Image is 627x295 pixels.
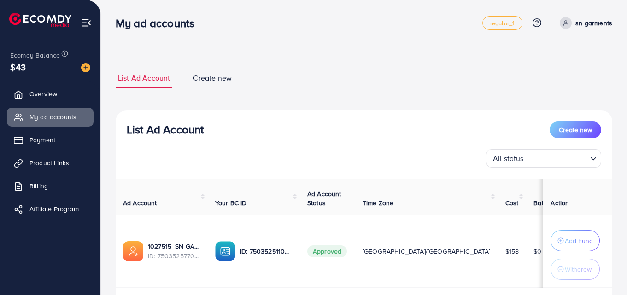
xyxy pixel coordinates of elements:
span: Affiliate Program [29,204,79,214]
a: 1027515_SN GARMENTS Ads_1747050736885 [148,242,200,251]
p: sn garments [575,17,612,29]
span: All status [491,152,526,165]
span: Create new [193,73,232,83]
p: Add Fund [565,235,593,246]
span: Action [551,198,569,208]
img: image [81,63,90,72]
div: <span class='underline'>1027515_SN GARMENTS Ads_1747050736885</span></br>7503525770884497409 [148,242,200,260]
h3: List Ad Account [127,123,204,136]
span: $0 [533,247,541,256]
span: My ad accounts [29,112,76,121]
a: Payment [7,131,94,149]
span: Cost [505,198,519,208]
span: ID: 7503525770884497409 [148,251,200,260]
a: My ad accounts [7,108,94,126]
a: Billing [7,177,94,195]
span: Time Zone [363,198,393,208]
a: Product Links [7,154,94,172]
span: Product Links [29,158,69,168]
span: Approved [307,245,347,257]
div: Search for option [486,149,601,168]
span: Balance [533,198,558,208]
button: Add Fund [551,230,600,251]
span: $43 [10,60,26,74]
a: Overview [7,85,94,103]
span: Ad Account [123,198,157,208]
span: [GEOGRAPHIC_DATA]/[GEOGRAPHIC_DATA] [363,247,491,256]
p: ID: 7503525110671310864 [240,246,293,257]
img: ic-ads-acc.e4c84228.svg [123,241,143,261]
span: Billing [29,181,48,191]
h3: My ad accounts [116,17,202,30]
input: Search for option [527,150,586,165]
span: Ecomdy Balance [10,51,60,60]
span: Your BC ID [215,198,247,208]
a: Affiliate Program [7,200,94,218]
button: Withdraw [551,259,600,280]
span: Create new [559,125,592,134]
span: Overview [29,89,57,98]
button: Create new [550,121,601,138]
span: Ad Account Status [307,189,341,208]
span: List Ad Account [118,73,170,83]
a: sn garments [556,17,612,29]
img: logo [9,13,71,27]
span: $158 [505,247,519,256]
span: Payment [29,135,55,145]
img: menu [81,17,92,28]
span: regular_1 [490,20,515,26]
iframe: Chat [588,254,620,288]
img: ic-ba-acc.ded83a64.svg [215,241,235,261]
a: regular_1 [482,16,522,30]
p: Withdraw [565,264,592,275]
